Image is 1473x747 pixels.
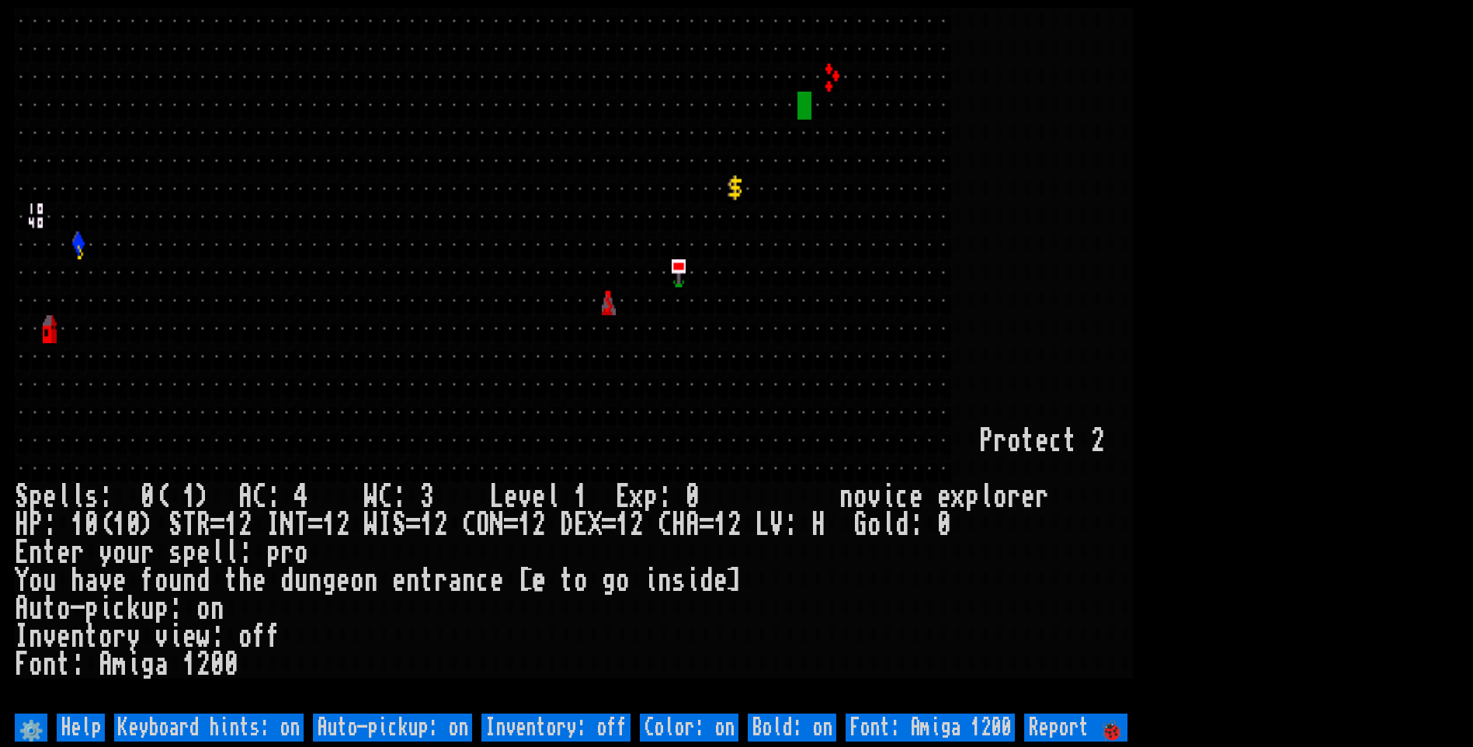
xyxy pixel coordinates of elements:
[99,511,113,539] div: (
[266,511,280,539] div: I
[546,483,560,511] div: l
[294,483,308,511] div: 4
[658,511,672,539] div: C
[294,567,308,595] div: u
[336,511,350,539] div: 2
[756,511,770,539] div: L
[728,567,742,595] div: ]
[141,567,155,595] div: f
[238,567,252,595] div: h
[141,483,155,511] div: 0
[71,511,85,539] div: 1
[57,483,71,511] div: l
[322,511,336,539] div: 1
[71,623,85,651] div: n
[350,567,364,595] div: o
[15,595,29,623] div: A
[71,595,85,623] div: -
[99,623,113,651] div: o
[294,539,308,567] div: o
[1021,483,1035,511] div: e
[15,483,29,511] div: S
[392,483,406,511] div: :
[85,623,99,651] div: t
[85,511,99,539] div: 0
[504,511,518,539] div: =
[748,714,836,742] input: Bold: on
[602,567,616,595] div: g
[308,567,322,595] div: n
[1021,427,1035,455] div: t
[518,567,532,595] div: [
[57,595,71,623] div: o
[155,651,168,679] div: a
[29,623,43,651] div: n
[85,567,99,595] div: a
[294,511,308,539] div: T
[853,511,867,539] div: G
[127,651,141,679] div: i
[1063,427,1077,455] div: t
[127,511,141,539] div: 0
[196,651,210,679] div: 2
[29,511,43,539] div: P
[574,483,588,511] div: 1
[238,511,252,539] div: 2
[238,539,252,567] div: :
[168,595,182,623] div: :
[672,567,686,595] div: s
[420,511,434,539] div: 1
[141,539,155,567] div: r
[224,511,238,539] div: 1
[15,651,29,679] div: F
[71,539,85,567] div: r
[114,714,304,742] input: Keyboard hints: on
[518,511,532,539] div: 1
[644,483,658,511] div: p
[378,511,392,539] div: I
[224,651,238,679] div: 0
[700,567,714,595] div: d
[57,539,71,567] div: e
[728,511,742,539] div: 2
[182,539,196,567] div: p
[85,483,99,511] div: s
[210,539,224,567] div: l
[127,595,141,623] div: k
[504,483,518,511] div: e
[853,483,867,511] div: o
[462,567,476,595] div: n
[141,651,155,679] div: g
[57,623,71,651] div: e
[113,595,127,623] div: c
[1035,427,1049,455] div: e
[182,567,196,595] div: n
[1091,427,1105,455] div: 2
[364,483,378,511] div: W
[867,483,881,511] div: v
[43,483,57,511] div: e
[714,511,728,539] div: 1
[560,511,574,539] div: D
[113,511,127,539] div: 1
[392,567,406,595] div: e
[1007,483,1021,511] div: r
[532,567,546,595] div: e
[602,511,616,539] div: =
[462,511,476,539] div: C
[127,539,141,567] div: u
[99,567,113,595] div: v
[616,483,630,511] div: E
[113,567,127,595] div: e
[909,511,923,539] div: :
[57,714,105,742] input: Help
[196,595,210,623] div: o
[448,567,462,595] div: a
[29,651,43,679] div: o
[481,714,631,742] input: Inventory: off
[182,483,196,511] div: 1
[616,567,630,595] div: o
[43,539,57,567] div: t
[532,511,546,539] div: 2
[406,511,420,539] div: =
